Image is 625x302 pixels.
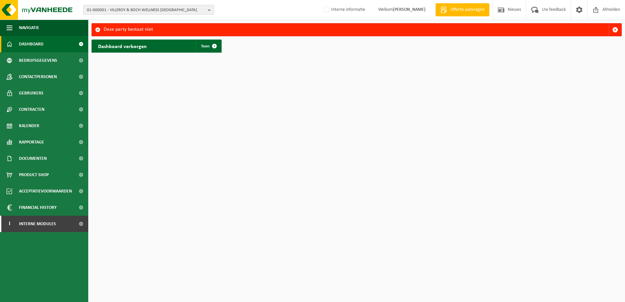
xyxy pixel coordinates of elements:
span: Contactpersonen [19,69,57,85]
span: Interne modules [19,216,56,232]
a: Toon [196,40,221,53]
span: Bedrijfsgegevens [19,52,57,69]
span: Kalender [19,118,39,134]
span: Dashboard [19,36,43,52]
span: Offerte aanvragen [449,7,486,13]
span: Navigatie [19,20,39,36]
strong: [PERSON_NAME] [393,7,426,12]
span: Toon [201,44,210,48]
button: 01-000001 - VILLEROY & BOCH WELLNESS [GEOGRAPHIC_DATA] [83,5,214,15]
a: Offerte aanvragen [435,3,489,16]
div: Deze party bestaat niet [104,24,609,36]
span: Contracten [19,101,44,118]
span: Financial History [19,199,57,216]
span: I [7,216,12,232]
span: Rapportage [19,134,44,150]
span: Gebruikers [19,85,43,101]
span: 01-000001 - VILLEROY & BOCH WELLNESS [GEOGRAPHIC_DATA] [87,5,205,15]
label: Interne informatie [322,5,365,15]
span: Product Shop [19,167,49,183]
span: Documenten [19,150,47,167]
h2: Dashboard verborgen [92,40,153,52]
span: Acceptatievoorwaarden [19,183,72,199]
